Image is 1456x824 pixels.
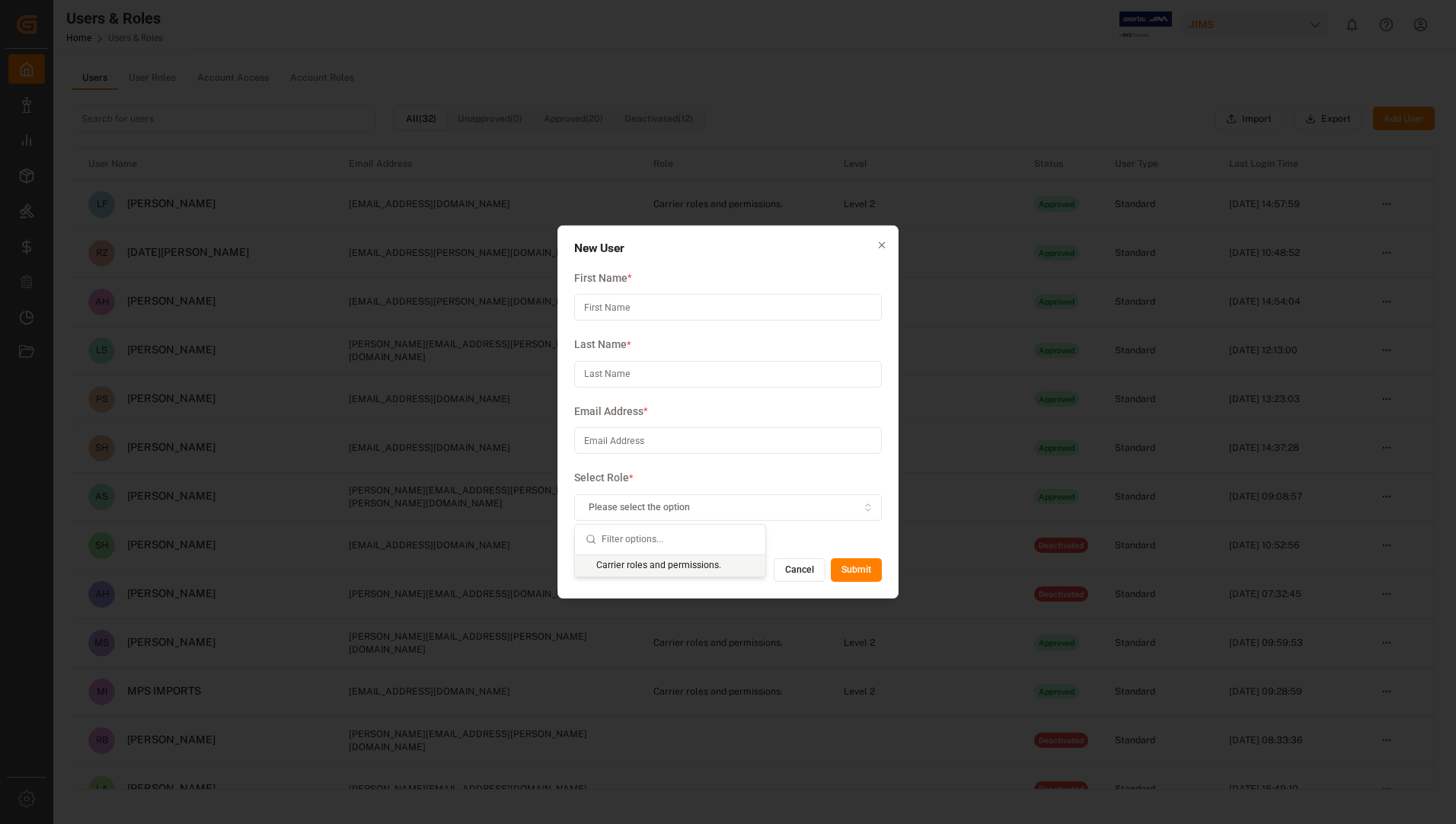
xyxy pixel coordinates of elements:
[602,525,755,554] input: Filter options...
[574,470,629,486] span: Select Role
[574,427,882,454] input: Email Address
[574,337,627,353] span: Last Name
[574,242,882,254] h2: New User
[574,294,882,321] input: First Name
[589,500,690,514] span: Please select the option
[575,555,765,576] div: Carrier roles and permissions.
[574,270,627,286] span: First Name
[774,558,825,583] button: Cancel
[574,361,882,388] input: Last Name
[574,404,643,420] span: Email Address
[831,558,882,583] button: Submit
[575,555,765,576] div: Suggestions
